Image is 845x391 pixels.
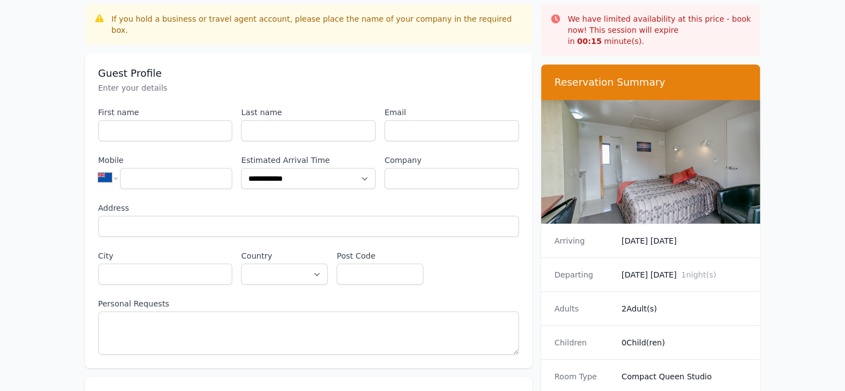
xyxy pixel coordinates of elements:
[554,371,613,382] dt: Room Type
[681,270,716,279] span: 1 night(s)
[554,235,613,246] dt: Arriving
[98,155,233,166] label: Mobile
[384,107,519,118] label: Email
[554,303,613,314] dt: Adults
[622,337,747,348] dd: 0 Child(ren)
[384,155,519,166] label: Company
[568,13,752,47] p: We have limited availability at this price - book now! This session will expire in minute(s).
[554,337,613,348] dt: Children
[98,82,519,93] p: Enter your details
[577,37,602,46] strong: 00 : 15
[98,67,519,80] h3: Guest Profile
[541,100,761,224] img: Compact Queen Studio
[241,107,376,118] label: Last name
[622,303,747,314] dd: 2 Adult(s)
[622,235,747,246] dd: [DATE] [DATE]
[622,371,747,382] dd: Compact Queen Studio
[554,76,747,89] h3: Reservation Summary
[98,250,233,261] label: City
[337,250,423,261] label: Post Code
[98,202,519,214] label: Address
[112,13,523,36] div: If you hold a business or travel agent account, please place the name of your company in the requ...
[554,269,613,280] dt: Departing
[241,155,376,166] label: Estimated Arrival Time
[98,298,519,309] label: Personal Requests
[98,107,233,118] label: First name
[622,269,747,280] dd: [DATE] [DATE]
[241,250,328,261] label: Country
